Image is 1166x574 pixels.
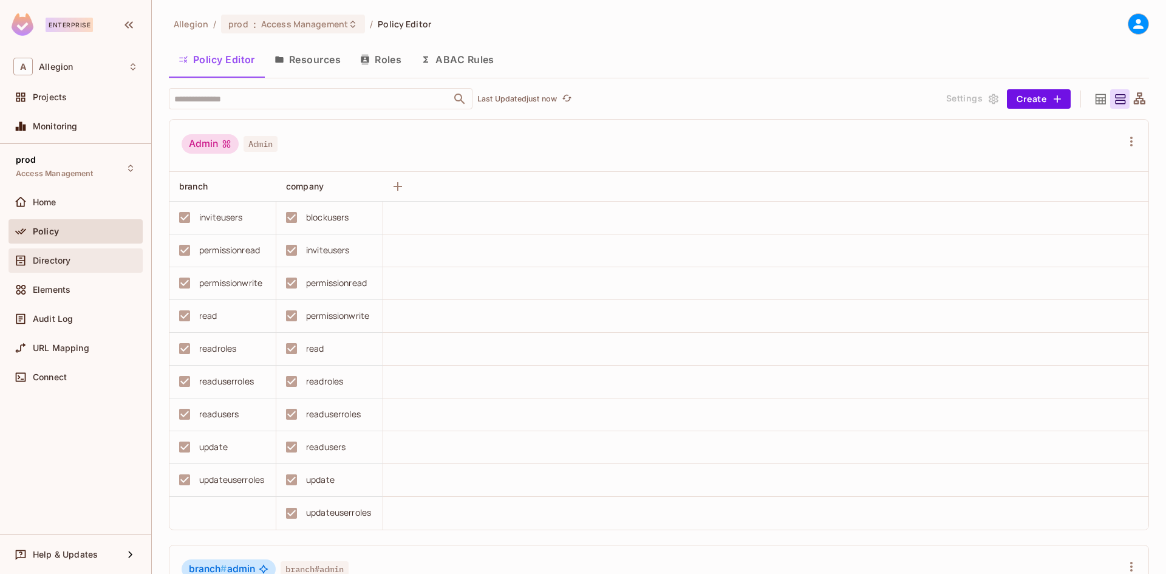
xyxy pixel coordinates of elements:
button: Policy Editor [169,44,265,75]
span: Directory [33,256,70,265]
span: Admin [244,136,278,152]
div: readusers [199,408,239,421]
div: readroles [199,342,236,355]
button: Settings [941,89,1002,109]
span: Access Management [16,169,94,179]
div: permissionread [306,276,367,290]
div: read [199,309,217,323]
div: update [306,473,335,487]
div: permissionwrite [199,276,262,290]
div: update [199,440,228,454]
span: Help & Updates [33,550,98,559]
span: Monitoring [33,121,78,131]
button: Create [1007,89,1071,109]
div: readusers [306,440,346,454]
span: : [253,19,257,29]
span: URL Mapping [33,343,89,353]
div: inviteusers [306,244,350,257]
span: company [286,181,324,191]
div: blockusers [306,211,349,224]
div: readuserroles [306,408,361,421]
li: / [370,18,373,30]
div: permissionread [199,244,260,257]
div: updateuserroles [306,506,371,519]
span: Click to refresh data [557,92,574,106]
button: Open [451,91,468,108]
span: prod [16,155,36,165]
div: Enterprise [46,18,93,32]
div: inviteusers [199,211,243,224]
span: Access Management [261,18,348,30]
img: SReyMgAAAABJRU5ErkJggg== [12,13,33,36]
button: Resources [265,44,350,75]
div: permissionwrite [306,309,369,323]
span: Connect [33,372,67,382]
div: Admin [182,134,239,154]
span: Projects [33,92,67,102]
button: refresh [559,92,574,106]
span: Policy [33,227,59,236]
span: Home [33,197,56,207]
div: updateuserroles [199,473,264,487]
li: / [213,18,216,30]
span: the active workspace [174,18,208,30]
button: Roles [350,44,411,75]
span: Workspace: Allegion [39,62,73,72]
span: prod [228,18,248,30]
button: ABAC Rules [411,44,504,75]
span: Audit Log [33,314,73,324]
span: Policy Editor [378,18,431,30]
div: readuserroles [199,375,254,388]
span: Elements [33,285,70,295]
span: branch [179,181,208,191]
p: Last Updated just now [477,94,557,104]
div: read [306,342,324,355]
span: refresh [562,93,572,105]
div: readroles [306,375,343,388]
span: A [13,58,33,75]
